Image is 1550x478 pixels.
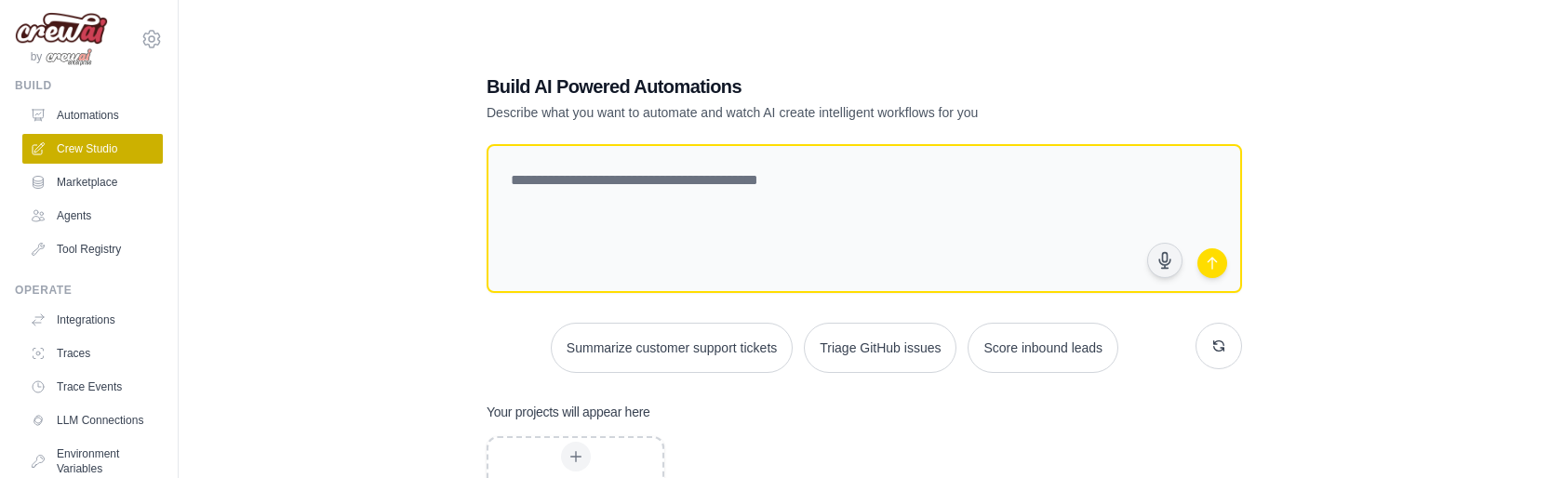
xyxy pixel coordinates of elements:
[15,12,108,44] img: Custom Logo
[487,73,1112,100] h1: Build AI Powered Automations
[804,323,956,373] button: Triage GitHub issues
[22,305,163,335] a: Integrations
[1196,323,1242,369] button: Get new suggestions
[22,100,163,130] a: Automations
[1147,243,1183,278] button: Click to speak your automation idea
[487,403,650,421] h3: Your projects will appear here
[22,201,163,231] a: Agents
[46,48,92,66] img: CrewAI
[22,167,163,197] a: Marketplace
[22,134,163,164] a: Crew Studio
[15,78,163,93] div: Build
[15,283,163,298] div: Operate
[31,49,43,64] span: by
[22,405,163,435] a: LLM Connections
[487,103,1112,122] p: Describe what you want to automate and watch AI create intelligent workflows for you
[22,372,163,402] a: Trace Events
[551,323,793,373] button: Summarize customer support tickets
[22,234,163,264] a: Tool Registry
[22,339,163,368] a: Traces
[968,323,1118,373] button: Score inbound leads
